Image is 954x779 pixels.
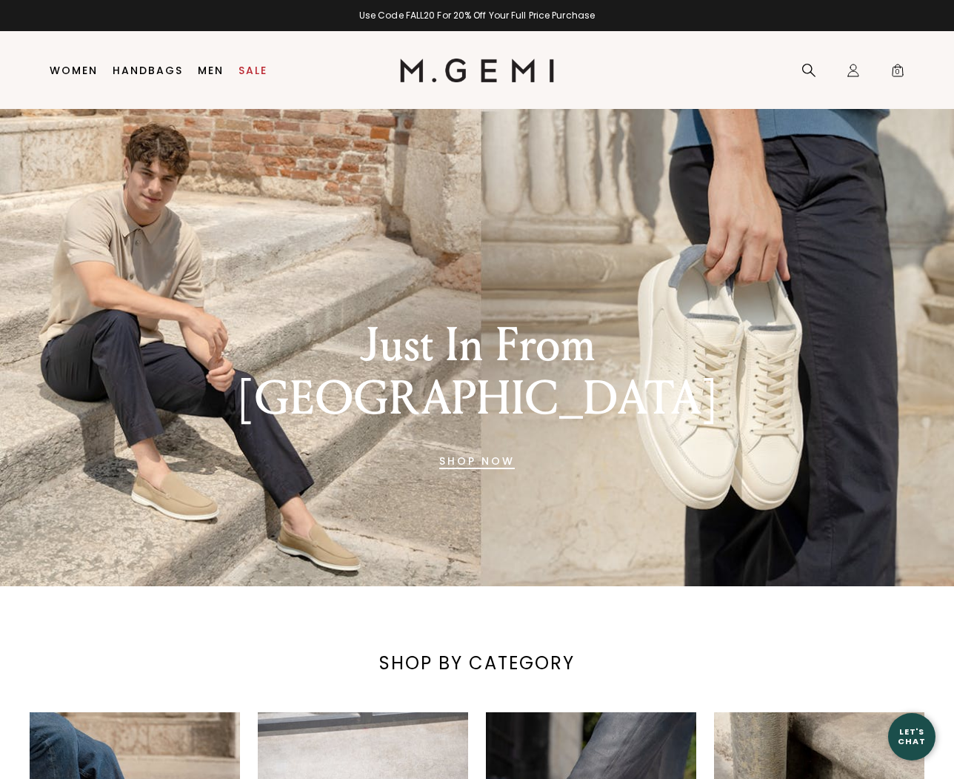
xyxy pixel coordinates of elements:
div: Let's Chat [888,727,935,746]
div: SHOP BY CATEGORY [358,652,596,675]
div: Just In From [GEOGRAPHIC_DATA] [202,319,752,425]
a: Sale [238,64,267,76]
span: 0 [890,66,905,81]
img: M.Gemi [400,59,555,82]
a: Women [50,64,98,76]
a: Banner primary button [439,443,515,479]
a: Handbags [113,64,183,76]
a: Men [198,64,224,76]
